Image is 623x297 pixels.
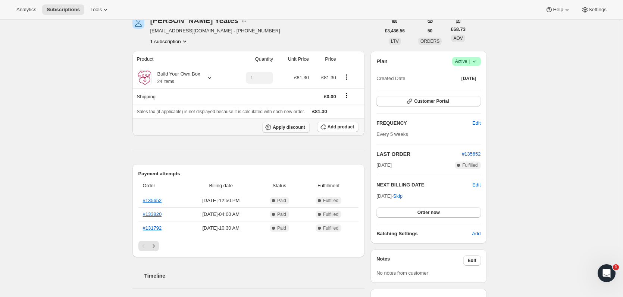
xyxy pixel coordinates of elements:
[262,122,310,133] button: Apply discount
[86,4,114,15] button: Tools
[317,122,359,132] button: Add product
[273,124,305,130] span: Apply discount
[462,150,481,158] button: #135652
[453,36,463,41] span: AOV
[376,131,408,137] span: Every 5 weeks
[294,75,309,80] span: £81.30
[12,4,41,15] button: Analytics
[132,17,144,29] span: Sean Yeates
[186,182,256,189] span: Billing date
[277,225,286,231] span: Paid
[143,198,162,203] a: #135652
[138,178,184,194] th: Order
[472,119,480,127] span: Edit
[417,210,440,215] span: Order now
[393,192,403,200] span: Skip
[455,58,478,65] span: Active
[468,117,485,129] button: Edit
[143,211,162,217] a: #133820
[150,27,280,35] span: [EMAIL_ADDRESS][DOMAIN_NAME] · [PHONE_NUMBER]
[376,162,392,169] span: [DATE]
[150,38,188,45] button: Product actions
[376,119,472,127] h2: FREQUENCY
[260,182,298,189] span: Status
[598,264,616,282] iframe: Intercom live chat
[376,181,472,189] h2: NEXT BILLING DATE
[376,255,463,266] h3: Notes
[457,73,481,84] button: [DATE]
[323,225,338,231] span: Fulfilled
[469,58,470,64] span: |
[467,228,485,240] button: Add
[148,241,159,251] button: Next
[42,4,84,15] button: Subscriptions
[324,94,336,99] span: £0.00
[463,255,481,266] button: Edit
[553,7,563,13] span: Help
[376,193,403,199] span: [DATE] ·
[231,51,275,67] th: Quantity
[428,28,432,34] span: 50
[391,39,399,44] span: LTV
[376,96,480,106] button: Customer Portal
[186,197,256,204] span: [DATE] · 12:50 PM
[376,150,462,158] h2: LAST ORDER
[385,28,405,34] span: £3,436.56
[47,7,80,13] span: Subscriptions
[589,7,607,13] span: Settings
[376,230,472,237] h6: Batching Settings
[328,124,354,130] span: Add product
[152,70,200,85] div: Build Your Own Box
[376,270,428,276] span: No notes from customer
[468,258,476,264] span: Edit
[277,198,286,204] span: Paid
[90,7,102,13] span: Tools
[462,162,478,168] span: Fulfilled
[376,58,388,65] h2: Plan
[376,75,405,82] span: Created Date
[138,241,359,251] nav: Pagination
[341,92,353,100] button: Shipping actions
[150,17,247,24] div: [PERSON_NAME] Yeates
[321,75,336,80] span: £81.30
[311,51,338,67] th: Price
[323,211,338,217] span: Fulfilled
[541,4,575,15] button: Help
[341,73,353,81] button: Product actions
[132,88,231,105] th: Shipping
[186,211,256,218] span: [DATE] · 04:00 AM
[137,109,305,114] span: Sales tax (if applicable) is not displayed because it is calculated with each new order.
[312,109,327,114] span: £81.30
[303,182,354,189] span: Fulfillment
[16,7,36,13] span: Analytics
[186,224,256,232] span: [DATE] · 10:30 AM
[381,26,409,36] button: £3,436.56
[472,230,480,237] span: Add
[414,98,449,104] span: Customer Portal
[577,4,611,15] button: Settings
[275,51,311,67] th: Unit Price
[277,211,286,217] span: Paid
[472,181,480,189] button: Edit
[462,151,481,157] a: #135652
[138,170,359,178] h2: Payment attempts
[376,207,480,218] button: Order now
[137,70,152,85] img: product img
[157,79,174,84] small: 24 items
[420,39,439,44] span: ORDERS
[613,264,619,270] span: 1
[389,190,407,202] button: Skip
[143,225,162,231] a: #131792
[451,26,466,33] span: £68.73
[132,51,231,67] th: Product
[144,272,365,280] h2: Timeline
[461,76,476,82] span: [DATE]
[423,26,437,36] button: 50
[323,198,338,204] span: Fulfilled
